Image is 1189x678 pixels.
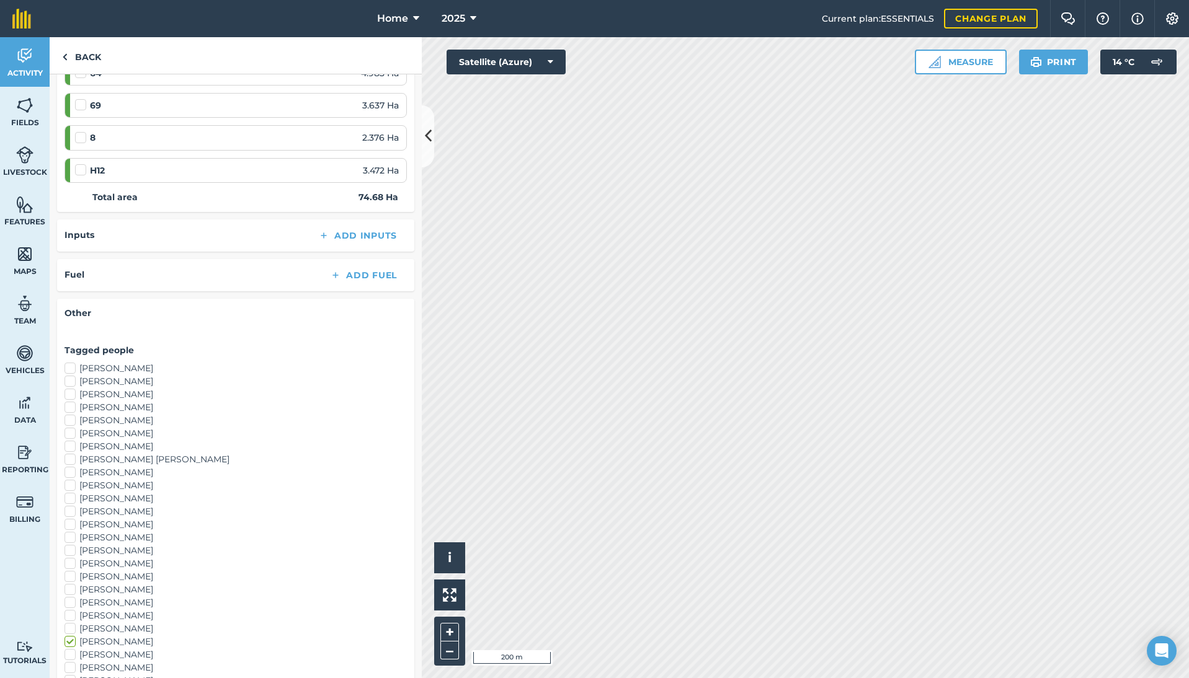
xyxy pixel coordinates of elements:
[65,622,407,635] label: [PERSON_NAME]
[65,609,407,622] label: [PERSON_NAME]
[308,227,407,244] button: Add Inputs
[1100,50,1177,74] button: 14 °C
[1019,50,1089,74] button: Print
[65,375,407,388] label: [PERSON_NAME]
[65,414,407,427] label: [PERSON_NAME]
[16,146,33,164] img: svg+xml;base64,PD94bWwgdmVyc2lvbj0iMS4wIiBlbmNvZGluZz0idXRmLTgiPz4KPCEtLSBHZW5lcmF0b3I6IEFkb2JlIE...
[16,443,33,462] img: svg+xml;base64,PD94bWwgdmVyc2lvbj0iMS4wIiBlbmNvZGluZz0idXRmLTgiPz4KPCEtLSBHZW5lcmF0b3I6IEFkb2JlIE...
[65,343,407,357] h4: Tagged people
[16,195,33,214] img: svg+xml;base64,PHN2ZyB4bWxucz0iaHR0cDovL3d3dy53My5vcmcvMjAwMC9zdmciIHdpZHRoPSI1NiIgaGVpZ2h0PSI2MC...
[90,99,101,112] strong: 69
[65,306,407,320] h4: Other
[92,190,138,204] strong: Total area
[65,583,407,596] label: [PERSON_NAME]
[440,623,459,641] button: +
[65,635,407,648] label: [PERSON_NAME]
[1165,12,1180,25] img: A cog icon
[65,388,407,401] label: [PERSON_NAME]
[1113,50,1134,74] span: 14 ° C
[65,427,407,440] label: [PERSON_NAME]
[1095,12,1110,25] img: A question mark icon
[362,131,399,144] span: 2.376 Ha
[65,479,407,492] label: [PERSON_NAME]
[65,401,407,414] label: [PERSON_NAME]
[443,588,456,602] img: Four arrows, one pointing top left, one top right, one bottom right and the last bottom left
[62,50,68,64] img: svg+xml;base64,PHN2ZyB4bWxucz0iaHR0cDovL3d3dy53My5vcmcvMjAwMC9zdmciIHdpZHRoPSI5IiBoZWlnaHQ9IjI0Ii...
[65,505,407,518] label: [PERSON_NAME]
[50,37,114,74] a: Back
[65,531,407,544] label: [PERSON_NAME]
[944,9,1038,29] a: Change plan
[822,12,934,25] span: Current plan : ESSENTIALS
[12,9,31,29] img: fieldmargin Logo
[1061,12,1075,25] img: Two speech bubbles overlapping with the left bubble in the forefront
[16,46,33,65] img: svg+xml;base64,PD94bWwgdmVyc2lvbj0iMS4wIiBlbmNvZGluZz0idXRmLTgiPz4KPCEtLSBHZW5lcmF0b3I6IEFkb2JlIE...
[16,641,33,653] img: svg+xml;base64,PD94bWwgdmVyc2lvbj0iMS4wIiBlbmNvZGluZz0idXRmLTgiPz4KPCEtLSBHZW5lcmF0b3I6IEFkb2JlIE...
[65,440,407,453] label: [PERSON_NAME]
[65,228,94,242] h4: Inputs
[65,453,407,466] label: [PERSON_NAME] [PERSON_NAME]
[358,190,398,204] strong: 74.68 Ha
[440,641,459,659] button: –
[65,268,84,281] h4: Fuel
[363,164,399,177] span: 3.472 Ha
[90,131,96,144] strong: 8
[65,596,407,609] label: [PERSON_NAME]
[434,542,465,573] button: i
[65,648,407,661] label: [PERSON_NAME]
[65,466,407,479] label: [PERSON_NAME]
[377,11,408,26] span: Home
[1030,55,1042,69] img: svg+xml;base64,PHN2ZyB4bWxucz0iaHR0cDovL3d3dy53My5vcmcvMjAwMC9zdmciIHdpZHRoPSIxOSIgaGVpZ2h0PSIyNC...
[442,11,465,26] span: 2025
[65,557,407,570] label: [PERSON_NAME]
[320,266,407,284] button: Add Fuel
[65,544,407,557] label: [PERSON_NAME]
[16,294,33,313] img: svg+xml;base64,PD94bWwgdmVyc2lvbj0iMS4wIiBlbmNvZGluZz0idXRmLTgiPz4KPCEtLSBHZW5lcmF0b3I6IEFkb2JlIE...
[1144,50,1169,74] img: svg+xml;base64,PD94bWwgdmVyc2lvbj0iMS4wIiBlbmNvZGluZz0idXRmLTgiPz4KPCEtLSBHZW5lcmF0b3I6IEFkb2JlIE...
[16,96,33,115] img: svg+xml;base64,PHN2ZyB4bWxucz0iaHR0cDovL3d3dy53My5vcmcvMjAwMC9zdmciIHdpZHRoPSI1NiIgaGVpZ2h0PSI2MC...
[362,99,399,112] span: 3.637 Ha
[928,56,941,68] img: Ruler icon
[90,164,105,177] strong: H12
[65,362,407,375] label: [PERSON_NAME]
[65,492,407,505] label: [PERSON_NAME]
[1147,636,1177,666] div: Open Intercom Messenger
[16,493,33,511] img: svg+xml;base64,PD94bWwgdmVyc2lvbj0iMS4wIiBlbmNvZGluZz0idXRmLTgiPz4KPCEtLSBHZW5lcmF0b3I6IEFkb2JlIE...
[447,50,566,74] button: Satellite (Azure)
[1131,11,1144,26] img: svg+xml;base64,PHN2ZyB4bWxucz0iaHR0cDovL3d3dy53My5vcmcvMjAwMC9zdmciIHdpZHRoPSIxNyIgaGVpZ2h0PSIxNy...
[16,394,33,412] img: svg+xml;base64,PD94bWwgdmVyc2lvbj0iMS4wIiBlbmNvZGluZz0idXRmLTgiPz4KPCEtLSBHZW5lcmF0b3I6IEFkb2JlIE...
[65,661,407,674] label: [PERSON_NAME]
[65,518,407,531] label: [PERSON_NAME]
[915,50,1007,74] button: Measure
[65,570,407,583] label: [PERSON_NAME]
[16,344,33,363] img: svg+xml;base64,PD94bWwgdmVyc2lvbj0iMS4wIiBlbmNvZGluZz0idXRmLTgiPz4KPCEtLSBHZW5lcmF0b3I6IEFkb2JlIE...
[448,550,452,565] span: i
[16,245,33,263] img: svg+xml;base64,PHN2ZyB4bWxucz0iaHR0cDovL3d3dy53My5vcmcvMjAwMC9zdmciIHdpZHRoPSI1NiIgaGVpZ2h0PSI2MC...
